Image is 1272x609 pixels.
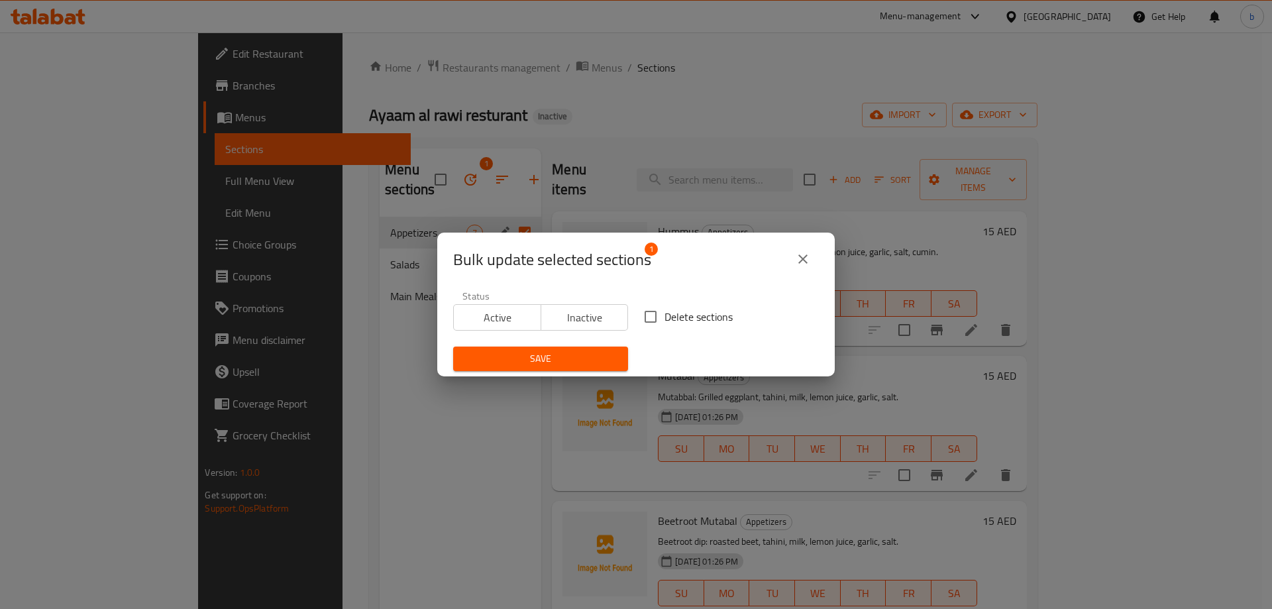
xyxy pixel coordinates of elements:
span: Selected section count [453,249,651,270]
button: close [787,243,819,275]
span: Active [459,308,536,327]
span: 1 [645,243,658,256]
span: Delete sections [664,309,733,325]
button: Inactive [541,304,629,331]
button: Active [453,304,541,331]
span: Save [464,351,617,367]
span: Inactive [547,308,623,327]
button: Save [453,347,628,371]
